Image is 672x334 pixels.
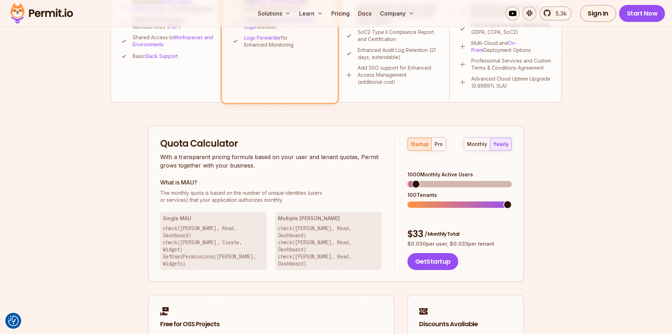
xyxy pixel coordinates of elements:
[407,192,512,199] div: 100 Tenants
[8,316,19,326] img: Revisit consent button
[163,225,264,267] p: check([PERSON_NAME], Read, Dashboard) check([PERSON_NAME], Create, Widget) GetUserPermissions([PE...
[471,22,553,36] p: Full Compliance Suite (HIPAA BAA, GDPR, CCPA, SoC2)
[425,230,459,238] span: / Monthly Total
[539,6,571,20] a: 5.3k
[407,240,512,247] p: $ 0.030 per user, $ 0.033 per tenant
[244,35,281,41] a: Logs Forwarder
[619,5,665,22] a: Start Now
[133,34,215,48] p: Shared Access to
[358,29,441,43] p: SoC2 Type II Compliance Report and Certification
[580,5,616,22] a: Sign In
[471,40,517,53] a: On-Prem
[160,320,382,329] h2: Free for OSS Projects
[471,57,553,71] p: Professional Services and Custom Terms & Conditions Agreement
[160,137,382,150] h2: Quota Calculator
[407,171,512,178] div: 1000 Monthly Active Users
[407,228,512,241] div: $ 33
[358,47,441,61] p: Enhanced Audit Log Retention (21 days, extendable)
[145,53,178,59] a: Slack Support
[471,75,553,89] p: Advanced Cloud Uptime Upgrade (0.9999% SLA)
[160,153,382,170] p: With a transparent pricing formula based on your user and tenant quotas, Permit grows together wi...
[355,6,374,20] a: Docs
[328,6,352,20] a: Pricing
[377,6,417,20] button: Company
[8,316,19,326] button: Consent Preferences
[467,141,487,148] div: monthly
[296,6,326,20] button: Learn
[244,34,328,48] p: for Enhanced Monitoring
[169,24,178,30] a: PDP
[163,215,264,222] h3: Single MAU
[7,1,76,25] img: Permit logo
[278,215,379,222] h3: Multiple [PERSON_NAME]
[407,253,458,270] button: GetStartup
[255,6,293,20] button: Solutions
[471,40,553,54] p: Multi-Cloud and Deployment Options
[160,178,382,187] h3: What is MAU?
[133,53,178,60] p: Basic
[551,9,567,18] span: 5.3k
[160,189,382,197] span: The monthly quota is based on the number of unique identities (users
[358,64,441,86] p: Add SSO support for Enhanced Access Management (additional cost)
[160,189,382,204] p: or services) that your application authorizes monthly.
[278,225,379,267] p: check([PERSON_NAME], Read, Dashboard) check([PERSON_NAME], Read, Dashboard) check([PERSON_NAME], ...
[419,320,512,329] h2: Discounts Available
[435,141,443,148] div: pro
